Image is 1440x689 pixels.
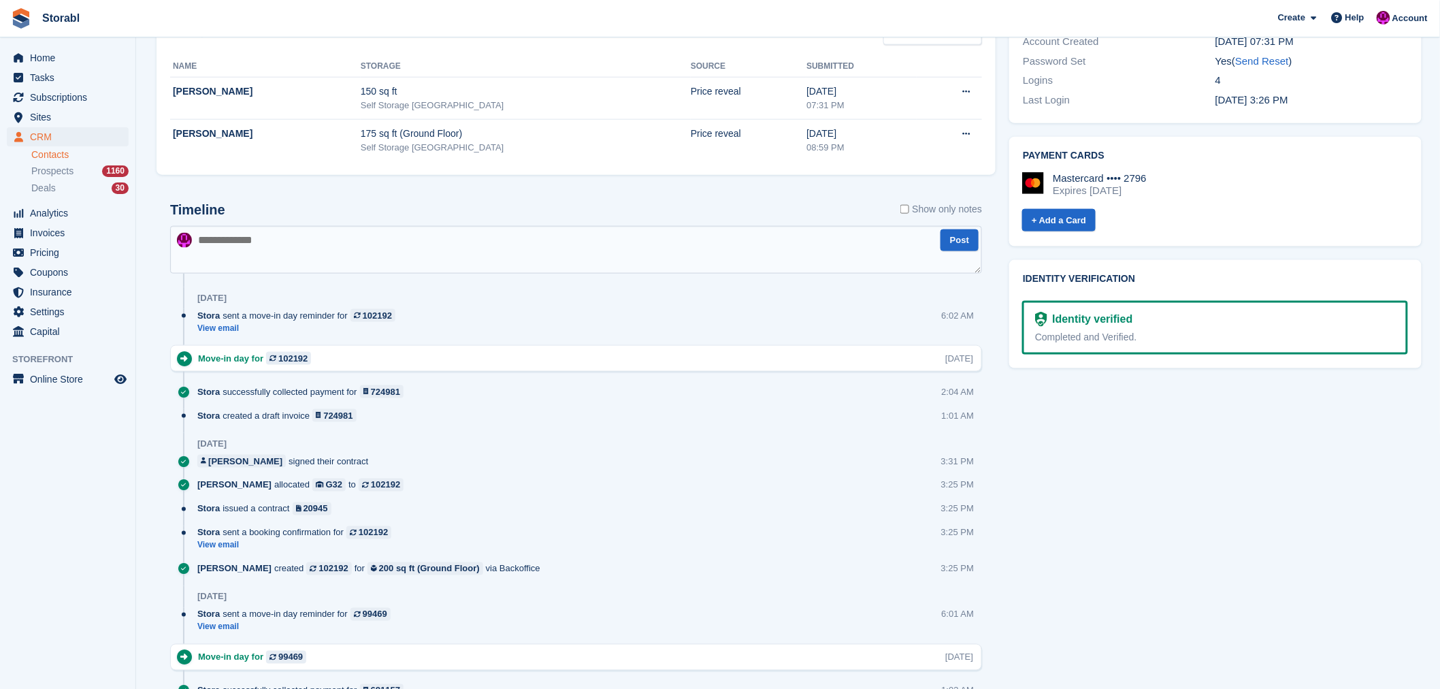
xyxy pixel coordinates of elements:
div: 1:01 AM [942,409,975,422]
a: Preview store [112,371,129,387]
span: [PERSON_NAME] [197,562,272,575]
div: Logins [1023,73,1215,89]
img: Helen Morton [177,233,192,248]
div: allocated to [197,479,410,492]
input: Show only notes [900,202,909,217]
h2: Timeline [170,202,225,218]
a: Storabl [37,7,85,29]
div: 102192 [371,479,400,492]
h2: Identity verification [1023,274,1407,285]
div: G32 [326,479,343,492]
div: 08:59 PM [806,141,916,155]
div: sent a move-in day reminder for [197,309,402,322]
div: [DATE] [806,127,916,141]
div: Last Login [1023,93,1215,108]
time: 2025-08-18 14:26:49 UTC [1215,94,1288,106]
a: menu [7,370,129,389]
a: 102192 [350,309,395,322]
a: G32 [312,479,346,492]
span: Home [30,48,112,67]
div: 30 [112,182,129,194]
div: [DATE] [197,592,227,603]
a: menu [7,68,129,87]
a: menu [7,48,129,67]
a: menu [7,243,129,262]
div: 3:25 PM [941,502,974,515]
div: Price reveal [691,127,806,141]
div: sent a booking confirmation for [197,526,398,539]
span: Settings [30,302,112,321]
div: 3:25 PM [941,479,974,492]
div: 6:02 AM [942,309,975,322]
a: 724981 [312,409,357,422]
a: menu [7,204,129,223]
div: 99469 [363,608,387,621]
div: 3:25 PM [941,526,974,539]
div: 99469 [278,651,303,664]
div: 102192 [359,526,388,539]
span: CRM [30,127,112,146]
div: 175 sq ft (Ground Floor) [361,127,691,141]
span: Subscriptions [30,88,112,107]
a: menu [7,283,129,302]
div: [DATE] [945,352,973,365]
div: issued a contract [197,502,338,515]
div: Yes [1215,54,1408,69]
div: [DATE] [197,293,227,304]
div: [DATE] [945,651,973,664]
div: sent a move-in day reminder for [197,608,397,621]
div: Self Storage [GEOGRAPHIC_DATA] [361,141,691,155]
div: 102192 [318,562,348,575]
div: 724981 [371,385,400,398]
div: 200 sq ft (Ground Floor) [379,562,480,575]
div: 3:25 PM [941,562,974,575]
div: [DATE] [197,438,227,449]
div: Expires [DATE] [1053,185,1147,197]
span: Analytics [30,204,112,223]
a: [PERSON_NAME] [197,455,286,468]
div: 20945 [304,502,328,515]
span: ( ) [1232,55,1292,67]
a: menu [7,302,129,321]
div: 3:31 PM [941,455,974,468]
span: Sites [30,108,112,127]
div: 07:31 PM [806,99,916,112]
a: menu [7,88,129,107]
div: Self Storage [GEOGRAPHIC_DATA] [361,99,691,112]
img: stora-icon-8386f47178a22dfd0bd8f6a31ec36ba5ce8667c1dd55bd0f319d3a0aa187defe.svg [11,8,31,29]
div: successfully collected payment for [197,385,410,398]
a: Deals 30 [31,181,129,195]
span: Account [1392,12,1428,25]
a: menu [7,263,129,282]
div: [DATE] [806,84,916,99]
div: [DATE] 07:31 PM [1215,34,1408,50]
span: Insurance [30,283,112,302]
a: 724981 [360,385,404,398]
span: Stora [197,526,220,539]
a: 99469 [266,651,306,664]
div: 2:04 AM [942,385,975,398]
div: created for via Backoffice [197,562,547,575]
th: Name [170,56,361,78]
div: 1160 [102,165,129,177]
div: Price reveal [691,84,806,99]
th: Submitted [806,56,916,78]
span: Create [1278,11,1305,25]
div: created a draft invoice [197,409,363,422]
span: Stora [197,309,220,322]
div: Move-in day for [198,352,318,365]
a: menu [7,223,129,242]
a: View email [197,622,397,633]
div: Completed and Verified. [1035,330,1394,344]
span: Pricing [30,243,112,262]
div: Password Set [1023,54,1215,69]
span: Deals [31,182,56,195]
div: [PERSON_NAME] [173,84,361,99]
span: Tasks [30,68,112,87]
span: Prospects [31,165,73,178]
a: 102192 [359,479,404,492]
span: Stora [197,502,220,515]
a: Send Reset [1235,55,1288,67]
div: Move-in day for [198,651,313,664]
a: 102192 [306,562,351,575]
